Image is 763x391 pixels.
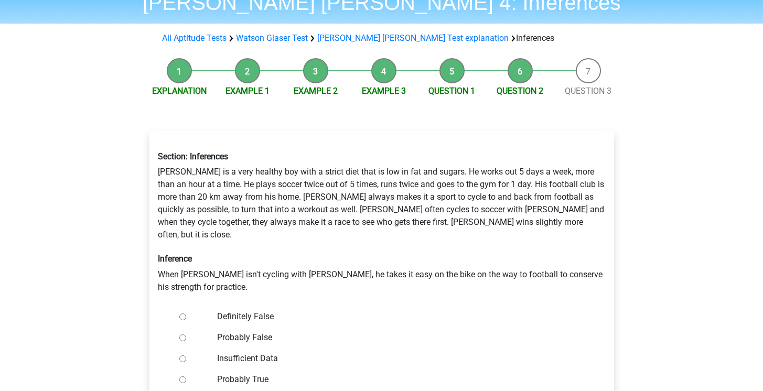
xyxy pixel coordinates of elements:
[158,151,606,161] h6: Section: Inferences
[294,86,338,96] a: Example 2
[497,86,543,96] a: Question 2
[225,86,270,96] a: Example 1
[158,32,606,45] div: Inferences
[162,33,227,43] a: All Aptitude Tests
[217,373,580,386] label: Probably True
[150,143,614,301] div: [PERSON_NAME] is a very healthy boy with a strict diet that is low in fat and sugars. He works ou...
[152,86,207,96] a: Explanation
[428,86,475,96] a: Question 1
[565,86,611,96] a: Question 3
[236,33,308,43] a: Watson Glaser Test
[217,352,580,365] label: Insufficient Data
[362,86,406,96] a: Example 3
[317,33,509,43] a: [PERSON_NAME] [PERSON_NAME] Test explanation
[158,254,606,264] h6: Inference
[217,331,580,344] label: Probably False
[217,310,580,323] label: Definitely False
